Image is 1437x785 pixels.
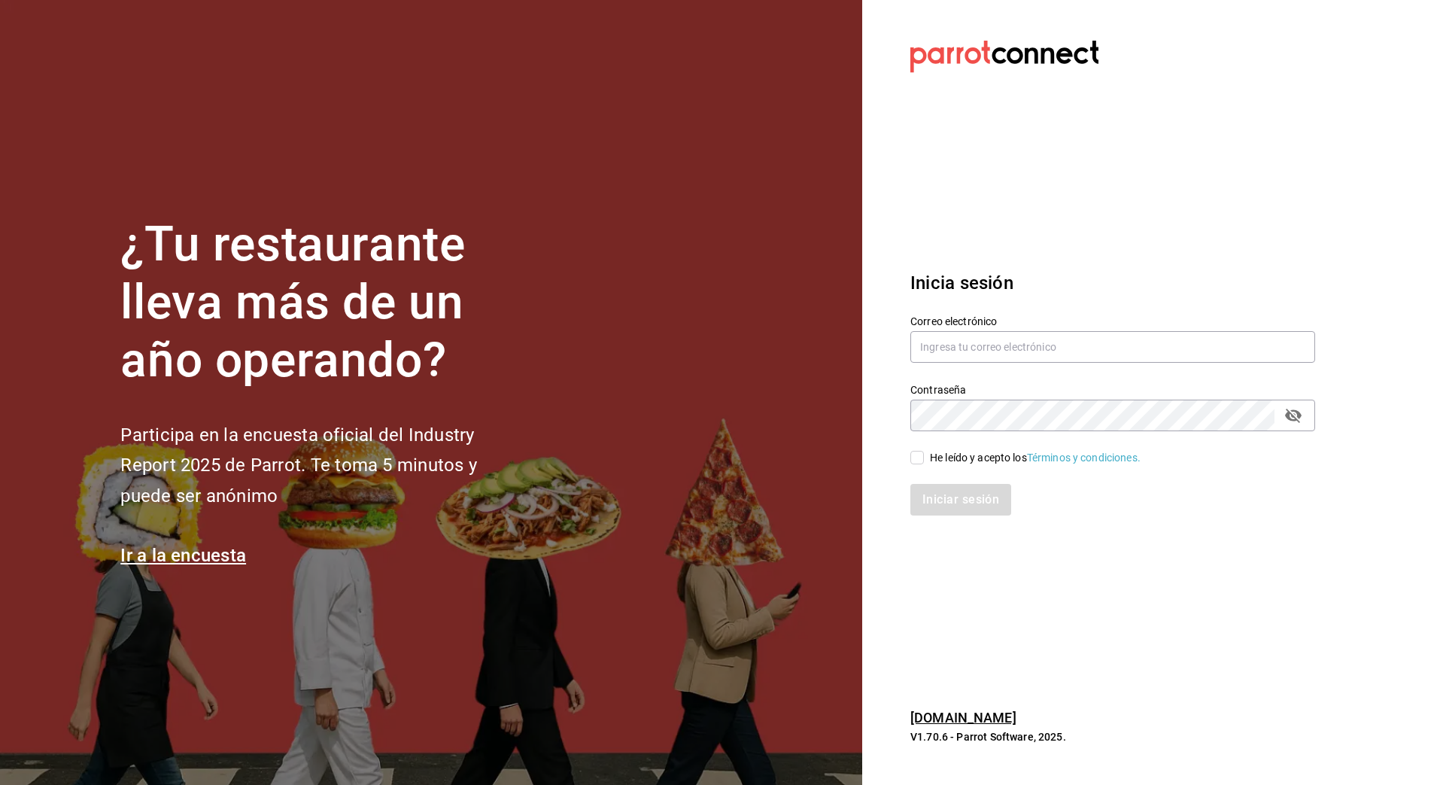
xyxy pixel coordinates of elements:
[910,269,1315,297] h3: Inicia sesión
[910,385,1315,395] label: Contraseña
[910,710,1016,726] a: [DOMAIN_NAME]
[120,216,527,389] h1: ¿Tu restaurante lleva más de un año operando?
[1281,403,1306,428] button: passwordField
[930,450,1141,466] div: He leído y acepto los
[120,420,527,512] h2: Participa en la encuesta oficial del Industry Report 2025 de Parrot. Te toma 5 minutos y puede se...
[910,316,1315,327] label: Correo electrónico
[910,331,1315,363] input: Ingresa tu correo electrónico
[120,545,246,566] a: Ir a la encuesta
[1027,452,1141,464] a: Términos y condiciones.
[910,729,1315,744] p: V1.70.6 - Parrot Software, 2025.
